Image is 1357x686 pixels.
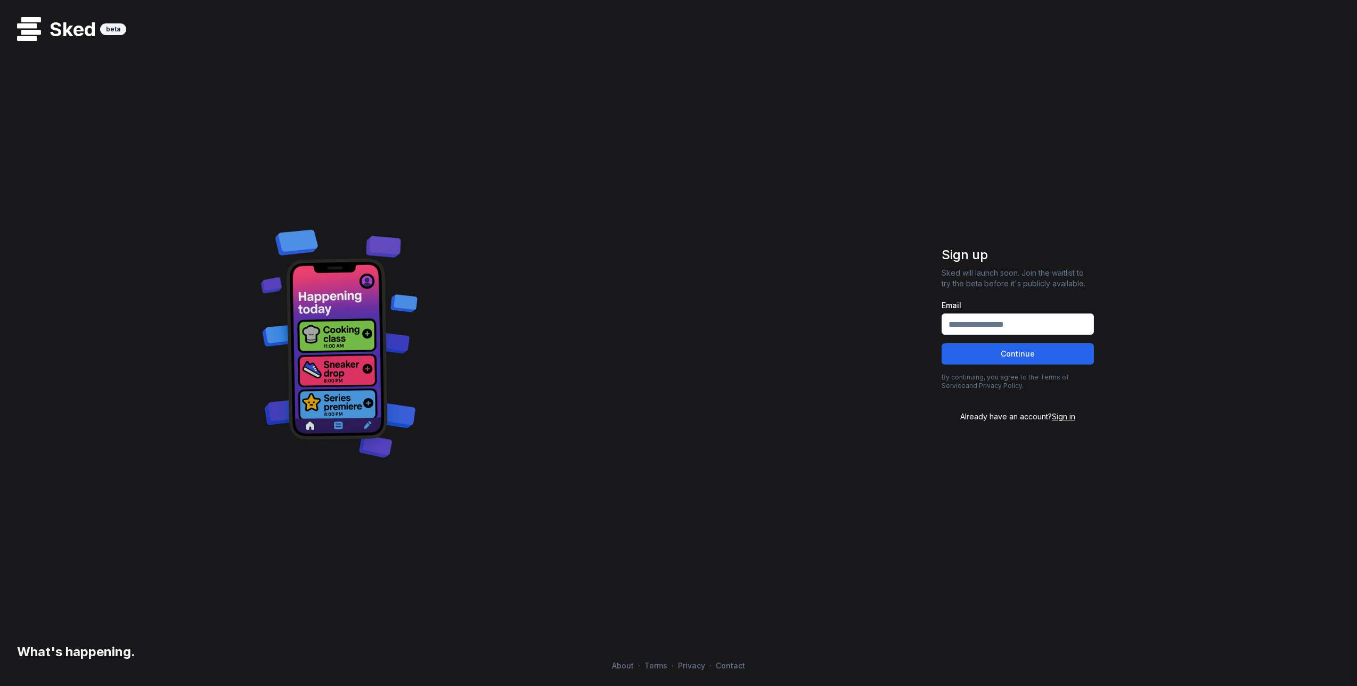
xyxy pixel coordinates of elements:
[942,246,1094,263] h1: Sign up
[942,343,1094,365] button: Continue
[608,661,638,670] a: About
[979,382,1022,390] a: Privacy Policy
[942,268,1094,289] p: Sked will launch soon. Join the waitlist to try the beta before it's publicly available.
[942,411,1094,422] div: Already have an account?
[942,373,1069,390] a: Terms of Service
[17,17,41,41] img: logo
[640,661,672,670] a: Terms
[41,19,100,40] h1: Sked
[674,661,709,670] a: Privacy
[1052,412,1075,421] span: Sign in
[942,302,1094,309] label: Email
[100,23,126,35] div: beta
[256,217,423,468] img: Decorative
[13,643,135,660] h3: What's happening.
[942,373,1094,390] p: By continuing, you agree to the and .
[712,661,749,670] a: Contact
